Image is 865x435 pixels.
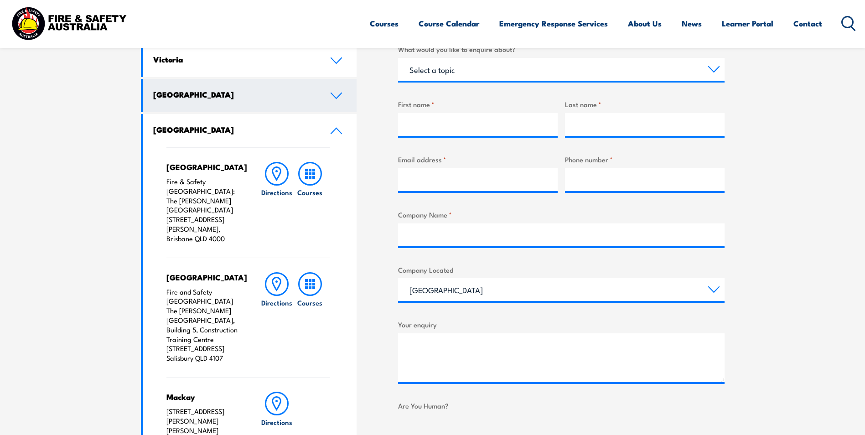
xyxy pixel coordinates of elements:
h4: [GEOGRAPHIC_DATA] [166,272,243,282]
a: Courses [294,272,326,363]
a: Contact [793,11,822,36]
a: Courses [370,11,399,36]
label: Phone number [565,154,725,165]
p: [STREET_ADDRESS][PERSON_NAME][PERSON_NAME] [166,407,243,435]
a: Directions [260,272,293,363]
a: Directions [260,162,293,243]
h6: Directions [261,417,292,427]
h4: Mackay [166,392,243,402]
p: Fire & Safety [GEOGRAPHIC_DATA]: The [PERSON_NAME][GEOGRAPHIC_DATA] [STREET_ADDRESS][PERSON_NAME]... [166,177,243,243]
h6: Courses [297,298,322,307]
h4: [GEOGRAPHIC_DATA] [153,124,316,135]
label: Your enquiry [398,319,725,330]
a: Course Calendar [419,11,479,36]
label: Company Name [398,209,725,220]
h6: Courses [297,187,322,197]
label: Last name [565,99,725,109]
h6: Directions [261,298,292,307]
h4: [GEOGRAPHIC_DATA] [166,162,243,172]
label: First name [398,99,558,109]
a: About Us [628,11,662,36]
label: Email address [398,154,558,165]
h4: Victoria [153,54,316,64]
p: Fire and Safety [GEOGRAPHIC_DATA] The [PERSON_NAME][GEOGRAPHIC_DATA], Building 5, Construction Tr... [166,287,243,363]
label: Are You Human? [398,400,725,411]
h6: Directions [261,187,292,197]
a: Learner Portal [722,11,773,36]
label: What would you like to enquire about? [398,44,725,54]
a: [GEOGRAPHIC_DATA] [143,114,357,147]
h4: [GEOGRAPHIC_DATA] [153,89,316,99]
a: Victoria [143,44,357,77]
a: Courses [294,162,326,243]
a: News [682,11,702,36]
a: Emergency Response Services [499,11,608,36]
a: [GEOGRAPHIC_DATA] [143,79,357,112]
label: Company Located [398,264,725,275]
